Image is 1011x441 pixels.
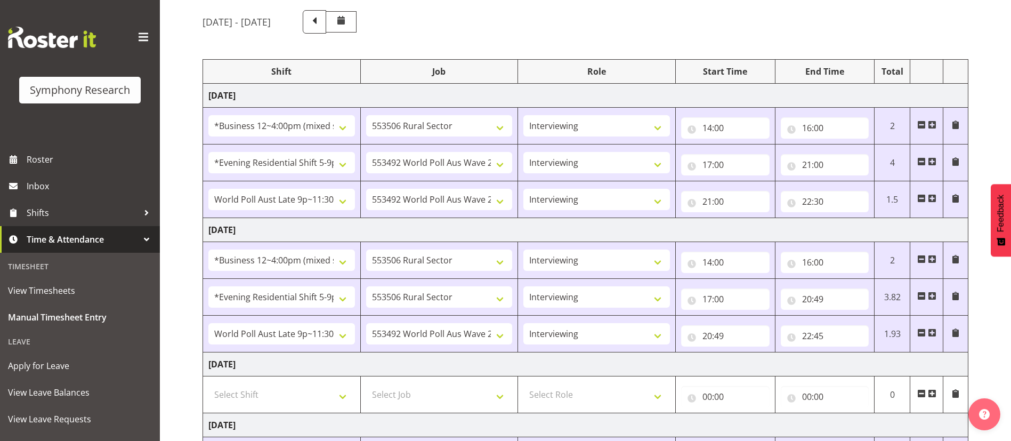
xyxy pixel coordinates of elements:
td: 2 [875,242,910,279]
span: Apply for Leave [8,358,152,374]
input: Click to select... [681,252,770,273]
input: Click to select... [681,325,770,347]
a: View Leave Requests [3,406,157,432]
td: [DATE] [203,352,968,376]
div: Symphony Research [30,82,130,98]
td: [DATE] [203,413,968,437]
input: Click to select... [681,386,770,407]
div: End Time [781,65,869,78]
a: View Timesheets [3,277,157,304]
span: Feedback [996,195,1006,232]
div: Leave [3,331,157,352]
td: 4 [875,145,910,181]
div: Shift [208,65,355,78]
input: Click to select... [681,191,770,212]
td: 2 [875,108,910,145]
div: Total [880,65,904,78]
span: Time & Attendance [27,231,139,247]
input: Click to select... [781,325,869,347]
span: View Leave Balances [8,384,152,400]
input: Click to select... [681,154,770,175]
div: Job [366,65,513,78]
input: Click to select... [781,154,869,175]
span: View Leave Requests [8,411,152,427]
span: Roster [27,151,155,167]
td: [DATE] [203,84,968,108]
td: 0 [875,376,910,413]
td: [DATE] [203,218,968,242]
a: View Leave Balances [3,379,157,406]
span: Shifts [27,205,139,221]
td: 3.82 [875,279,910,316]
span: Manual Timesheet Entry [8,309,152,325]
span: Inbox [27,178,155,194]
input: Click to select... [781,252,869,273]
button: Feedback - Show survey [991,184,1011,256]
input: Click to select... [781,288,869,310]
img: Rosterit website logo [8,27,96,48]
td: 1.93 [875,316,910,352]
input: Click to select... [781,386,869,407]
img: help-xxl-2.png [979,409,990,420]
input: Click to select... [781,191,869,212]
input: Click to select... [781,117,869,139]
input: Click to select... [681,288,770,310]
h5: [DATE] - [DATE] [203,16,271,28]
span: View Timesheets [8,283,152,299]
a: Manual Timesheet Entry [3,304,157,331]
div: Timesheet [3,255,157,277]
div: Role [523,65,670,78]
a: Apply for Leave [3,352,157,379]
div: Start Time [681,65,770,78]
td: 1.5 [875,181,910,218]
input: Click to select... [681,117,770,139]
